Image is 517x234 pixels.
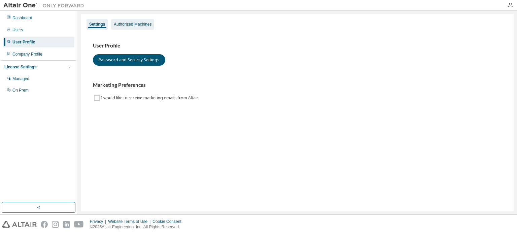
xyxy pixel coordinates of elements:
img: Altair One [3,2,88,9]
div: License Settings [4,64,36,70]
div: User Profile [12,39,35,45]
div: Company Profile [12,52,42,57]
p: © 2025 Altair Engineering, Inc. All Rights Reserved. [90,224,185,230]
div: Users [12,27,23,33]
div: Managed [12,76,29,81]
label: I would like to receive marketing emails from Altair [101,94,200,102]
div: On Prem [12,88,29,93]
button: Password and Security Settings [93,54,165,66]
div: Authorized Machines [114,22,151,27]
h3: Marketing Preferences [93,82,502,89]
h3: User Profile [93,42,502,49]
div: Cookie Consent [152,219,185,224]
div: Website Terms of Use [108,219,152,224]
div: Privacy [90,219,108,224]
img: altair_logo.svg [2,221,37,228]
img: linkedin.svg [63,221,70,228]
img: facebook.svg [41,221,48,228]
div: Settings [89,22,105,27]
img: instagram.svg [52,221,59,228]
img: youtube.svg [74,221,84,228]
div: Dashboard [12,15,32,21]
